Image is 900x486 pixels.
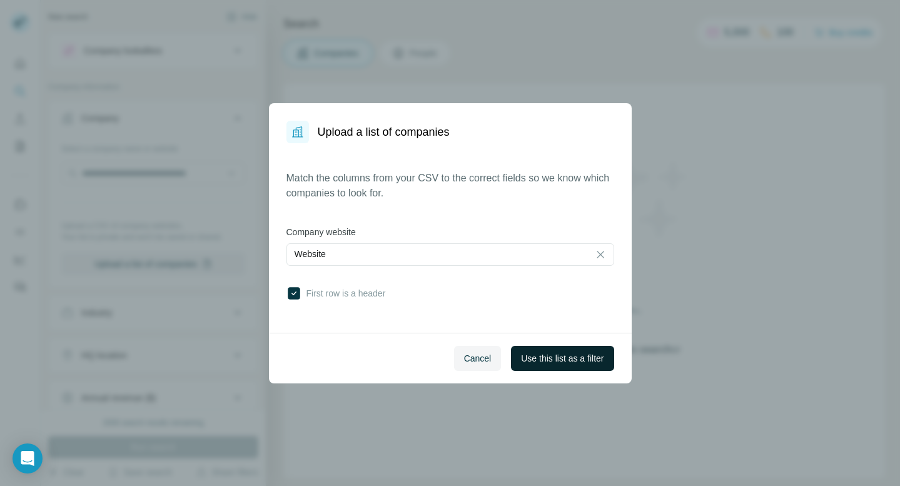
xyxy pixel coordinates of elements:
[286,226,614,238] label: Company website
[464,352,492,365] span: Cancel
[301,287,386,300] span: First row is a header
[318,123,450,141] h1: Upload a list of companies
[295,248,326,260] p: Website
[521,352,604,365] span: Use this list as a filter
[286,171,614,201] p: Match the columns from your CSV to the correct fields so we know which companies to look for.
[511,346,614,371] button: Use this list as a filter
[454,346,502,371] button: Cancel
[13,443,43,473] div: Open Intercom Messenger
